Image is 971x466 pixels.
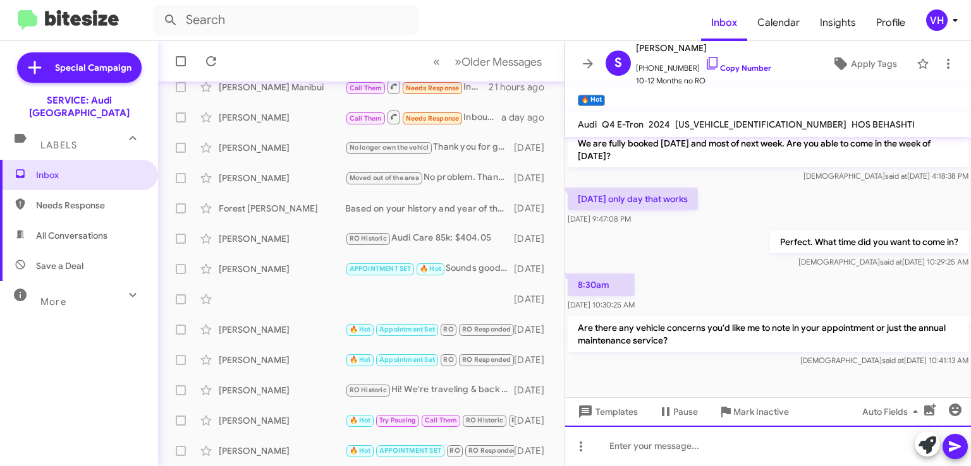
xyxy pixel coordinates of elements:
button: Templates [565,400,648,423]
span: Try Pausing [379,416,416,424]
div: [PERSON_NAME] [219,414,345,427]
div: Thank you for getting back to me. I will update my records. [345,140,514,155]
a: Copy Number [705,63,771,73]
span: Special Campaign [55,61,131,74]
div: [PERSON_NAME] [219,445,345,457]
span: [PERSON_NAME] [636,40,771,56]
div: [DATE] [514,202,554,215]
span: said at [880,257,902,266]
span: RO [443,355,453,364]
span: Q4 E-Tron [602,119,644,130]
span: Moved out of the area [350,174,419,182]
nav: Page navigation example [426,49,549,75]
span: Call Them [425,416,458,424]
div: [PERSON_NAME] [219,232,345,245]
div: [PERSON_NAME] [219,111,345,124]
div: My pleasure [345,443,514,458]
div: Thank you [345,322,514,337]
span: 🔥 Hot [350,355,371,364]
input: Search [153,5,418,35]
span: Needs Response [406,114,460,122]
div: Based on your history and year of the car, you are due for your 95k maintenance service which inc... [345,202,514,215]
span: [PHONE_NUMBER] [636,56,771,75]
span: « [433,54,440,69]
span: RO [449,446,460,455]
span: 10-12 Months no RO [636,75,771,87]
span: More [40,296,66,308]
span: said at [882,355,904,365]
div: [DATE] [514,263,554,275]
span: Templates [575,400,638,423]
span: RO Responded [462,325,511,333]
button: VH [915,9,957,31]
span: RO Historic [466,416,503,424]
span: Appointment Set [379,355,435,364]
div: [PERSON_NAME] [219,141,345,154]
span: APPOINTMENT SET [350,265,412,273]
div: No problem. Thank you for getting back to me. I will update my records. [345,170,514,185]
p: We are fully booked [DATE] and most of next week. Are you able to come in the week of [DATE]? [568,132,968,167]
span: Pause [673,400,698,423]
div: [PERSON_NAME] [219,263,345,275]
span: HOS BEHASHTI [852,119,915,130]
div: [PERSON_NAME] [219,172,345,184]
span: [DEMOGRAPHIC_DATA] [DATE] 4:18:38 PM [803,171,968,181]
a: Calendar [747,4,810,41]
span: [DATE] 10:30:25 AM [568,300,635,309]
span: Audi [578,119,597,130]
span: All Conversations [36,229,107,242]
div: [DATE] [514,354,554,366]
div: Inbound Call [345,109,501,125]
span: Appointment Set [379,325,435,333]
span: Call Them [350,114,382,122]
div: [DATE] [514,172,554,184]
div: [DATE] [514,384,554,397]
div: [DATE] [514,445,554,457]
button: Apply Tags [817,52,910,75]
span: RO [443,325,453,333]
button: Previous [425,49,448,75]
span: 🔥 Hot [350,446,371,455]
a: Special Campaign [17,52,142,83]
span: No longer own the vehicl [350,143,429,152]
p: Are there any vehicle concerns you'd like me to note in your appointment or just the annual maint... [568,316,968,352]
span: Save a Deal [36,260,83,272]
a: Profile [866,4,915,41]
div: a day ago [501,111,554,124]
div: My apologies for the delay. I see your car is here in service now. We'll see you back soon. [345,352,514,367]
div: [DATE] [514,323,554,336]
span: Labels [40,140,77,151]
div: VH [926,9,948,31]
span: Call Them [350,84,382,92]
span: Inbox [701,4,747,41]
span: [US_VEHICLE_IDENTIFICATION_NUMBER] [675,119,846,130]
div: [PERSON_NAME] [219,323,345,336]
span: Inbox [36,169,144,181]
span: RO Responded [468,446,517,455]
button: Auto Fields [852,400,933,423]
span: Older Messages [461,55,542,69]
div: [DATE] [514,293,554,306]
span: RO Responded [462,355,511,364]
div: [DATE] [514,141,554,154]
span: 🔥 Hot [420,265,441,273]
div: [PERSON_NAME] [219,354,345,366]
div: [DATE] [514,232,554,245]
div: Standard Maintenance (a long list- which includes an oil & filter change), Air Cleaner - Clean ho... [345,413,514,427]
p: Perfect. What time did you want to come in? [770,230,968,253]
span: APPOINTMENT SET [379,446,441,455]
a: Insights [810,4,866,41]
div: Audi Care 85k: $404.05 [345,231,514,246]
span: 2024 [649,119,670,130]
span: RO Responded Historic [511,416,587,424]
span: [DEMOGRAPHIC_DATA] [DATE] 10:29:25 AM [798,257,968,266]
span: Apply Tags [851,52,897,75]
span: 🔥 Hot [350,416,371,424]
div: [PERSON_NAME] Manibui [219,81,345,93]
div: 21 hours ago [489,81,554,93]
div: [PERSON_NAME] [219,384,345,397]
span: RO Historic [350,386,387,394]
